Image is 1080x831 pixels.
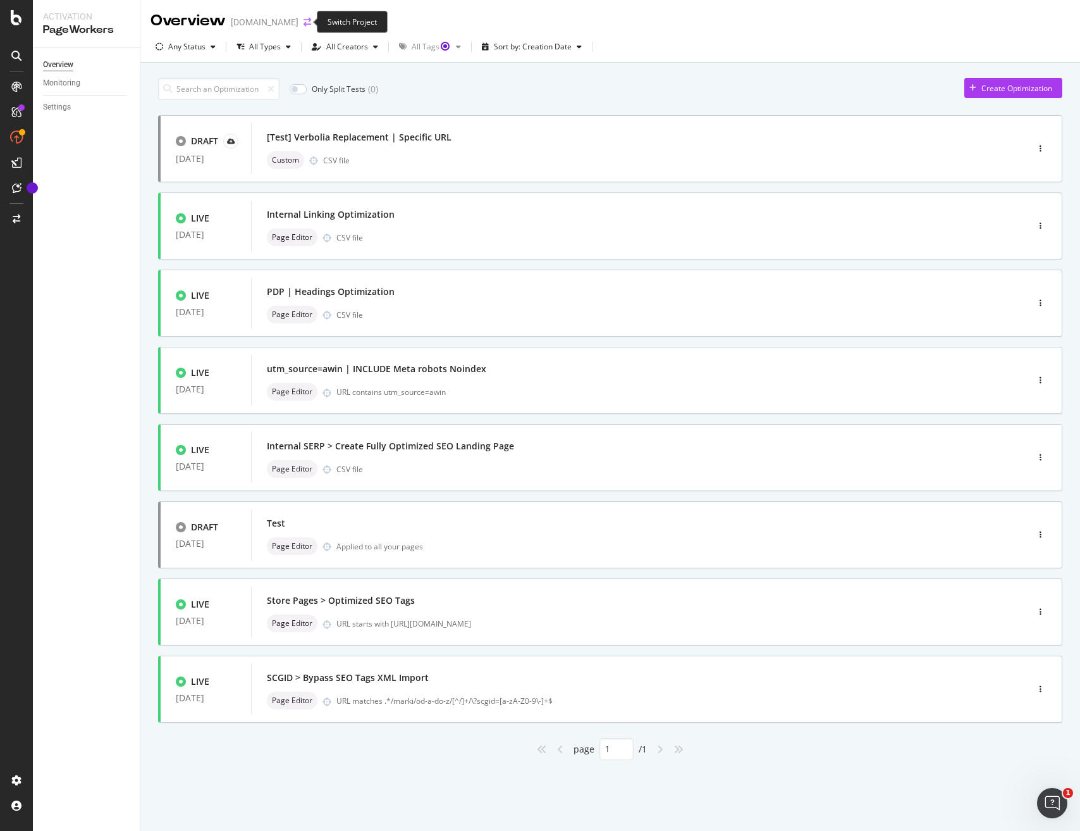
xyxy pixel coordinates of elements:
[272,388,312,396] span: Page Editor
[176,384,236,394] div: [DATE]
[652,739,668,759] div: angle-right
[323,155,350,166] div: CSV file
[150,37,221,57] button: Any Status
[574,738,647,760] div: page / 1
[412,43,451,51] div: All Tags
[1037,788,1067,818] iframe: Intercom live chat
[1063,788,1073,798] span: 1
[191,598,209,611] div: LIVE
[267,363,486,375] div: utm_source=awin | INCLUDE Meta robots Noindex
[336,232,363,243] div: CSV file
[267,517,285,530] div: Test
[336,541,423,552] div: Applied to all your pages
[272,234,312,241] span: Page Editor
[176,307,236,317] div: [DATE]
[267,131,451,144] div: [Test] Verbolia Replacement | Specific URL
[267,285,395,298] div: PDP | Headings Optimization
[267,440,514,453] div: Internal SERP > Create Fully Optimized SEO Landing Page
[43,58,73,72] div: Overview
[231,16,298,28] div: [DOMAIN_NAME]
[43,101,71,114] div: Settings
[191,521,218,534] div: DRAFT
[394,37,466,57] button: All TagsTooltip anchor
[43,23,130,37] div: PageWorkers
[368,83,378,96] div: ( 0 )
[272,620,312,627] span: Page Editor
[552,739,568,759] div: angle-left
[964,78,1062,98] button: Create Optimization
[176,539,236,549] div: [DATE]
[272,465,312,473] span: Page Editor
[176,616,236,626] div: [DATE]
[267,692,317,709] div: neutral label
[532,739,552,759] div: angles-left
[336,387,974,397] div: URL contains utm_source=awin
[312,84,365,94] div: Only Split Tests
[176,461,236,472] div: [DATE]
[267,537,317,555] div: neutral label
[272,156,299,164] span: Custom
[191,366,209,379] div: LIVE
[267,383,317,401] div: neutral label
[176,230,236,240] div: [DATE]
[439,41,451,52] div: Tooltip anchor
[668,739,689,759] div: angles-right
[317,11,388,33] div: Switch Project
[267,306,317,323] div: neutral label
[176,693,236,703] div: [DATE]
[304,18,311,27] div: arrow-right-arrow-left
[336,309,363,320] div: CSV file
[336,696,974,706] div: URL matches .*/marki/od-a-do-z/[^/]+/\?scgid=[a-zA-Z0-9\-]+$
[267,460,317,478] div: neutral label
[477,37,587,57] button: Sort by: Creation Date
[336,464,363,475] div: CSV file
[267,208,395,221] div: Internal Linking Optimization
[43,101,131,114] a: Settings
[981,83,1052,94] div: Create Optimization
[43,77,131,90] a: Monitoring
[43,58,131,72] a: Overview
[267,672,429,684] div: SCGID > Bypass SEO Tags XML Import
[231,37,296,57] button: All Types
[336,618,974,629] div: URL starts with [URL][DOMAIN_NAME]
[158,78,279,100] input: Search an Optimization
[191,212,209,225] div: LIVE
[43,77,80,90] div: Monitoring
[307,37,383,57] button: All Creators
[326,43,368,51] div: All Creators
[267,594,415,607] div: Store Pages > Optimized SEO Tags
[494,43,572,51] div: Sort by: Creation Date
[249,43,281,51] div: All Types
[191,135,218,147] div: DRAFT
[272,311,312,318] span: Page Editor
[176,154,236,164] div: [DATE]
[191,675,209,688] div: LIVE
[43,10,130,23] div: Activation
[168,43,206,51] div: Any Status
[267,228,317,246] div: neutral label
[272,542,312,550] span: Page Editor
[267,615,317,632] div: neutral label
[272,697,312,704] span: Page Editor
[150,10,226,32] div: Overview
[191,444,209,456] div: LIVE
[191,289,209,302] div: LIVE
[267,151,304,169] div: neutral label
[27,182,38,194] div: Tooltip anchor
